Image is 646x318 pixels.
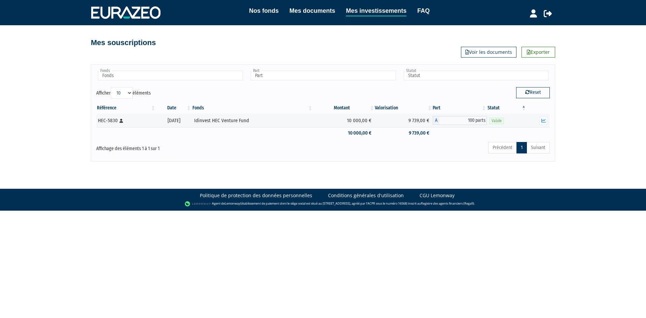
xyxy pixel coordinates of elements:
[156,102,191,114] th: Date: activer pour trier la colonne par ordre croissant
[439,116,487,125] span: 100 parts
[119,119,123,123] i: [Français] Personne physique
[249,6,279,15] a: Nos fonds
[111,87,133,99] select: Afficheréléments
[7,201,639,207] div: - Agent de (établissement de paiement dont le siège social est situé au [STREET_ADDRESS], agréé p...
[516,87,550,98] button: Reset
[433,116,487,125] div: A - Idinvest HEC Venture Fund
[185,201,211,207] img: logo-lemonway.png
[96,102,156,114] th: Référence : activer pour trier la colonne par ordre croissant
[158,117,189,124] div: [DATE]
[313,127,375,139] td: 10 000,00 €
[194,117,311,124] div: Idinvest HEC Venture Fund
[487,102,527,114] th: Statut : activer pour trier la colonne par ordre d&eacute;croissant
[313,114,375,127] td: 10 000,00 €
[200,192,312,199] a: Politique de protection des données personnelles
[417,6,430,15] a: FAQ
[488,142,517,153] a: Précédent
[91,6,160,19] img: 1732889491-logotype_eurazeo_blanc_rvb.png
[433,102,487,114] th: Part: activer pour trier la colonne par ordre croissant
[192,102,313,114] th: Fonds: activer pour trier la colonne par ordre croissant
[516,142,527,153] a: 1
[346,6,406,16] a: Mes investissements
[433,116,439,125] span: A
[421,201,474,206] a: Registre des agents financiers (Regafi)
[98,117,153,124] div: HEC-5830
[328,192,404,199] a: Conditions générales d'utilisation
[375,127,432,139] td: 9 739,00 €
[91,39,156,47] h4: Mes souscriptions
[522,47,555,58] a: Exporter
[96,141,279,152] div: Affichage des éléments 1 à 1 sur 1
[375,102,432,114] th: Valorisation: activer pour trier la colonne par ordre croissant
[289,6,335,15] a: Mes documents
[96,87,151,99] label: Afficher éléments
[375,114,432,127] td: 9 739,00 €
[420,192,455,199] a: CGU Lemonway
[527,142,550,153] a: Suivant
[489,118,504,124] span: Valide
[313,102,375,114] th: Montant: activer pour trier la colonne par ordre croissant
[225,201,240,206] a: Lemonway
[461,47,516,58] a: Voir les documents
